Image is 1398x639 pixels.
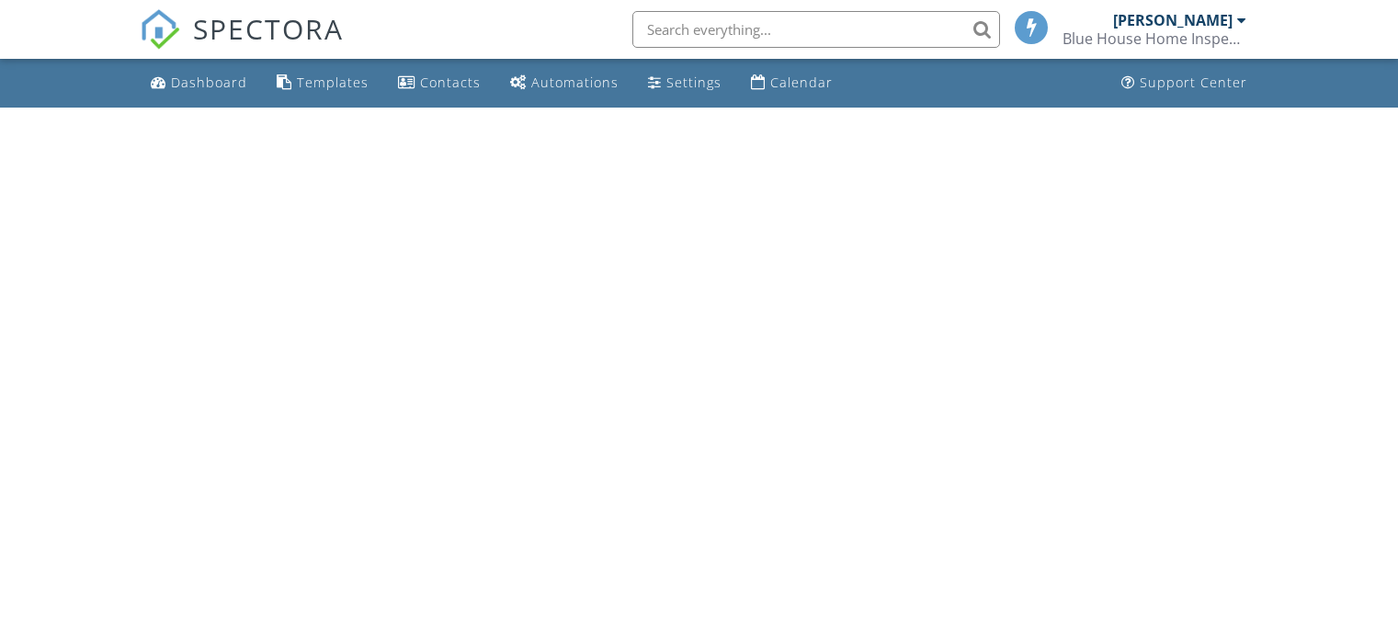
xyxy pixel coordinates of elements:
[1063,29,1246,48] div: Blue House Home Inspections
[143,66,255,100] a: Dashboard
[531,74,619,91] div: Automations
[193,9,344,48] span: SPECTORA
[1140,74,1247,91] div: Support Center
[140,25,344,63] a: SPECTORA
[269,66,376,100] a: Templates
[171,74,247,91] div: Dashboard
[666,74,722,91] div: Settings
[503,66,626,100] a: Automations (Basic)
[140,9,180,50] img: The Best Home Inspection Software - Spectora
[1114,66,1255,100] a: Support Center
[391,66,488,100] a: Contacts
[1113,11,1233,29] div: [PERSON_NAME]
[420,74,481,91] div: Contacts
[297,74,369,91] div: Templates
[744,66,840,100] a: Calendar
[770,74,833,91] div: Calendar
[641,66,729,100] a: Settings
[632,11,1000,48] input: Search everything...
